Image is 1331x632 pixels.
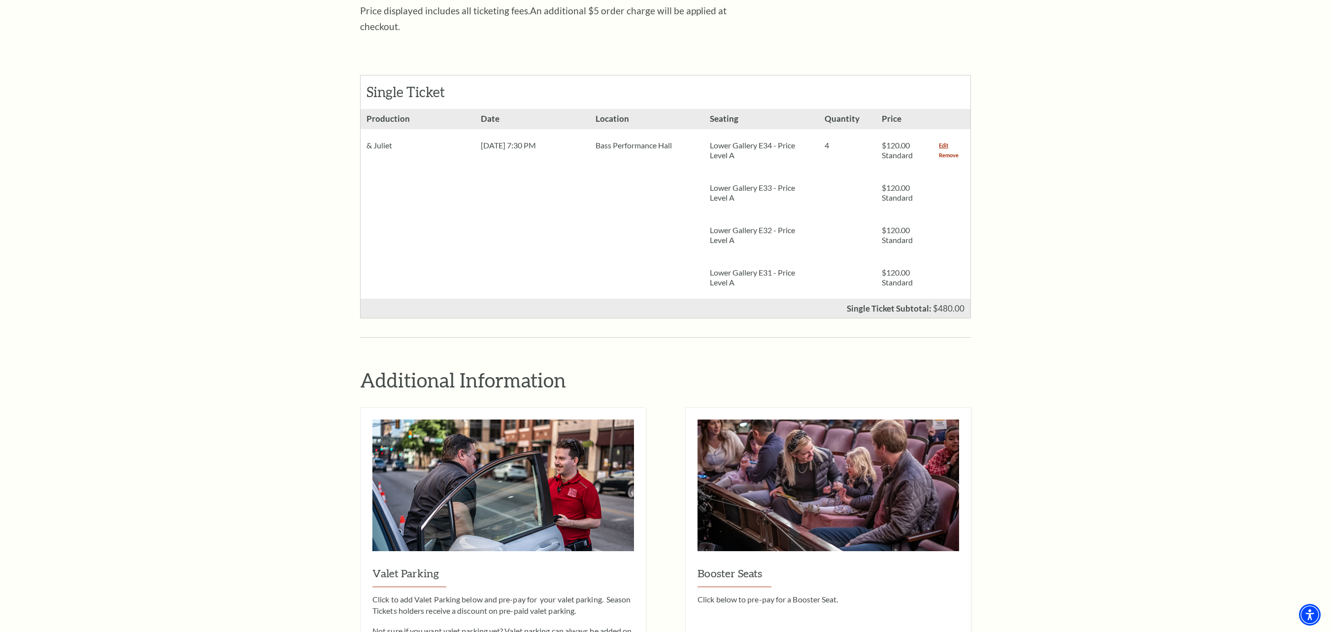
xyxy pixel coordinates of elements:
h3: Price [876,109,933,129]
span: $120.00 Standard [882,140,913,160]
span: $120.00 Standard [882,183,913,202]
h3: Seating [704,109,818,129]
span: $480.00 [933,303,965,314]
span: An additional $5 order charge will be applied at checkout. [360,5,727,32]
h2: Single Ticket [366,84,474,101]
p: Lower Gallery E32 - Price Level A [710,225,812,245]
div: [DATE] 7:30 PM [475,129,589,162]
h3: Production [361,109,475,129]
p: Click below to pre-pay for a Booster Seat. [698,594,959,605]
div: Accessibility Menu [1299,604,1321,626]
p: Lower Gallery E34 - Price Level A [710,140,812,160]
span: $120.00 Standard [882,268,913,287]
p: Click to add Valet Parking below and pre-pay for your valet parking. Season Tickets holders recei... [372,594,634,616]
h3: Quantity [819,109,876,129]
p: 4 [825,140,870,150]
span: Bass Performance Hall [596,140,672,150]
h2: Additional Information [360,367,971,392]
a: Remove [939,150,959,160]
p: Lower Gallery E33 - Price Level A [710,183,812,203]
p: Lower Gallery E31 - Price Level A [710,268,812,287]
p: Single Ticket Subtotal: [847,304,932,313]
span: $120.00 Standard [882,225,913,245]
p: Price displayed includes all ticketing fees. [360,3,734,35]
a: Edit [939,140,948,150]
h3: Date [475,109,589,129]
h3: Booster Seats [698,566,959,587]
div: & Juliet [361,129,475,162]
h3: Location [590,109,704,129]
h3: Valet Parking [372,566,634,587]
